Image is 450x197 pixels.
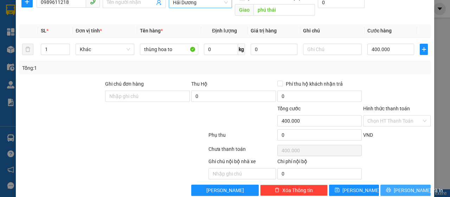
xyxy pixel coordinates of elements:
[9,51,72,75] b: GỬI : Văn phòng Lào Cai
[9,9,44,44] img: logo.jpg
[66,36,132,45] b: Gửi khách hàng
[39,17,160,26] li: Số [GEOGRAPHIC_DATA], [GEOGRAPHIC_DATA]
[420,47,427,52] span: plus
[394,186,443,194] span: [PERSON_NAME] và In
[251,28,277,33] span: Giá trị hàng
[282,186,313,194] span: Xóa Thông tin
[191,81,207,87] span: Thu Hộ
[251,44,297,55] input: 0
[277,158,362,168] div: Chi phí nội bộ
[363,106,410,111] label: Hình thức thanh toán
[329,185,379,196] button: save[PERSON_NAME]
[303,44,362,55] input: Ghi Chú
[420,44,428,55] button: plus
[140,28,163,33] span: Tên hàng
[208,131,277,143] div: Phụ thu
[212,28,237,33] span: Định lượng
[260,185,328,196] button: deleteXóa Thông tin
[283,80,346,88] span: Phí thu hộ khách nhận trả
[277,106,301,111] span: Tổng cước
[253,4,315,16] input: Dọc đường
[363,132,373,138] span: VND
[41,28,46,33] span: SL
[22,64,174,72] div: Tổng: 1
[275,187,279,193] span: delete
[380,185,431,196] button: printer[PERSON_NAME] và In
[238,44,245,55] span: kg
[105,81,144,87] label: Ghi chú đơn hàng
[22,44,33,55] button: delete
[39,26,160,35] li: Hotline: 19003239 - 0926.621.621
[386,187,391,193] span: printer
[80,44,130,55] span: Khác
[77,51,122,67] h1: VEVZUMK3
[367,28,392,33] span: Cước hàng
[208,158,276,168] div: Ghi chú nội bộ nhà xe
[300,24,365,38] th: Ghi chú
[53,8,145,17] b: [PERSON_NAME] Sunrise
[105,91,190,102] input: Ghi chú đơn hàng
[206,186,244,194] span: [PERSON_NAME]
[342,186,380,194] span: [PERSON_NAME]
[140,44,199,55] input: VD: Bàn, Ghế
[208,168,276,179] input: Nhập ghi chú
[76,28,102,33] span: Đơn vị tính
[191,185,259,196] button: [PERSON_NAME]
[208,145,277,158] div: Chưa thanh toán
[335,187,340,193] span: save
[235,4,253,16] span: Giao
